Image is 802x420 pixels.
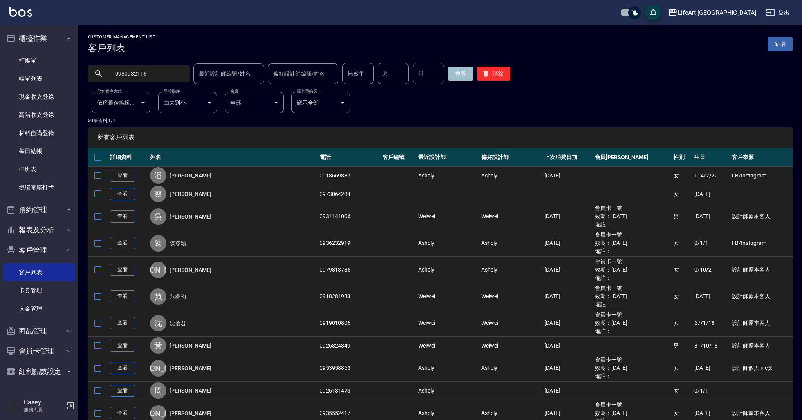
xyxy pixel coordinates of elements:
td: 女 [672,310,692,337]
div: [PERSON_NAME] [150,360,166,377]
th: 電話 [318,148,381,167]
button: 登出 [762,5,793,20]
td: 0/1/1 [692,230,730,257]
td: Ashely [416,382,479,400]
ul: 備註： [595,221,670,229]
a: 每日結帳 [3,142,75,160]
td: 0926824849 [318,337,381,355]
a: 現金收支登錄 [3,88,75,106]
td: Ashely [479,230,542,257]
td: FB/Instagram [730,230,793,257]
button: 搜尋 [448,67,473,81]
a: [PERSON_NAME] [170,213,211,221]
td: Weiwei [479,283,542,310]
td: 0918669887 [318,167,381,185]
th: 客戶編號 [381,148,416,167]
td: [DATE] [542,283,593,310]
a: 查看 [110,407,135,419]
td: 81/10/18 [692,337,730,355]
div: [PERSON_NAME] [150,262,166,278]
td: 男 [672,337,692,355]
td: Ashely [479,355,542,382]
td: [DATE] [692,203,730,230]
div: 全部 [225,92,284,113]
button: 清除 [477,67,510,81]
ul: 效期： [DATE] [595,409,670,417]
td: [DATE] [542,230,593,257]
td: 0979813785 [318,257,381,283]
td: 0/10/2 [692,257,730,283]
td: [DATE] [542,203,593,230]
ul: 效期： [DATE] [595,319,670,327]
td: 女 [672,167,692,185]
ul: 效期： [DATE] [595,212,670,221]
a: 查看 [110,290,135,302]
ul: 會員卡一號 [595,284,670,292]
div: 由大到小 [158,92,217,113]
button: save [645,5,661,20]
a: 沈怡君 [170,319,186,327]
ul: 會員卡一號 [595,231,670,239]
td: [DATE] [542,257,593,283]
a: 查看 [110,317,135,329]
td: Ashely [479,167,542,185]
a: 新增 [768,37,793,51]
td: [DATE] [542,167,593,185]
a: 帳單列表 [3,70,75,88]
td: 設計師原本客人 [730,310,793,337]
button: 商品管理 [3,321,75,341]
td: Weiwei [479,203,542,230]
button: 紅利點數設定 [3,361,75,382]
td: [DATE] [542,310,593,337]
button: LifeArt [GEOGRAPHIC_DATA] [665,5,759,21]
label: 黑名單篩選 [297,89,317,94]
button: 報表及分析 [3,220,75,240]
a: 查看 [110,340,135,352]
td: 0/1/1 [692,382,730,400]
a: 范睿昀 [170,293,186,301]
td: 女 [672,257,692,283]
div: 蔡 [150,186,166,202]
td: Weiwei [416,203,479,230]
th: 生日 [692,148,730,167]
th: 姓名 [148,148,317,167]
td: Ashely [479,257,542,283]
td: 設計師原本客人 [730,283,793,310]
div: 沈 [150,315,166,331]
ul: 效期： [DATE] [595,266,670,274]
td: Ashely [416,167,479,185]
ul: 備註： [595,301,670,309]
p: 服務人員 [24,406,64,413]
td: [DATE] [692,283,730,310]
div: 范 [150,288,166,305]
a: 打帳單 [3,52,75,70]
a: 陳姿穎 [170,239,186,247]
h5: Casey [24,398,64,406]
h3: 客戶列表 [88,43,155,54]
label: 顧客排序方式 [97,89,122,94]
td: 114/7/22 [692,167,730,185]
td: Weiwei [416,337,479,355]
a: [PERSON_NAME] [170,387,211,395]
td: 女 [672,283,692,310]
td: 0936232919 [318,230,381,257]
td: [DATE] [692,185,730,203]
td: 設計師原本客人 [730,203,793,230]
a: 查看 [110,170,135,182]
td: 0926131473 [318,382,381,400]
td: 0918281933 [318,283,381,310]
div: 黃 [150,337,166,354]
a: 客戶列表 [3,263,75,281]
img: Person [6,398,22,414]
td: Ashely [416,355,479,382]
td: 0953958863 [318,355,381,382]
label: 會員 [230,89,238,94]
ul: 會員卡一號 [595,356,670,364]
td: 0919010806 [318,310,381,337]
a: 查看 [110,237,135,249]
ul: 效期： [DATE] [595,364,670,372]
button: 客戶管理 [3,240,75,261]
a: [PERSON_NAME] [170,409,211,417]
td: [DATE] [692,355,730,382]
td: 女 [672,185,692,203]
